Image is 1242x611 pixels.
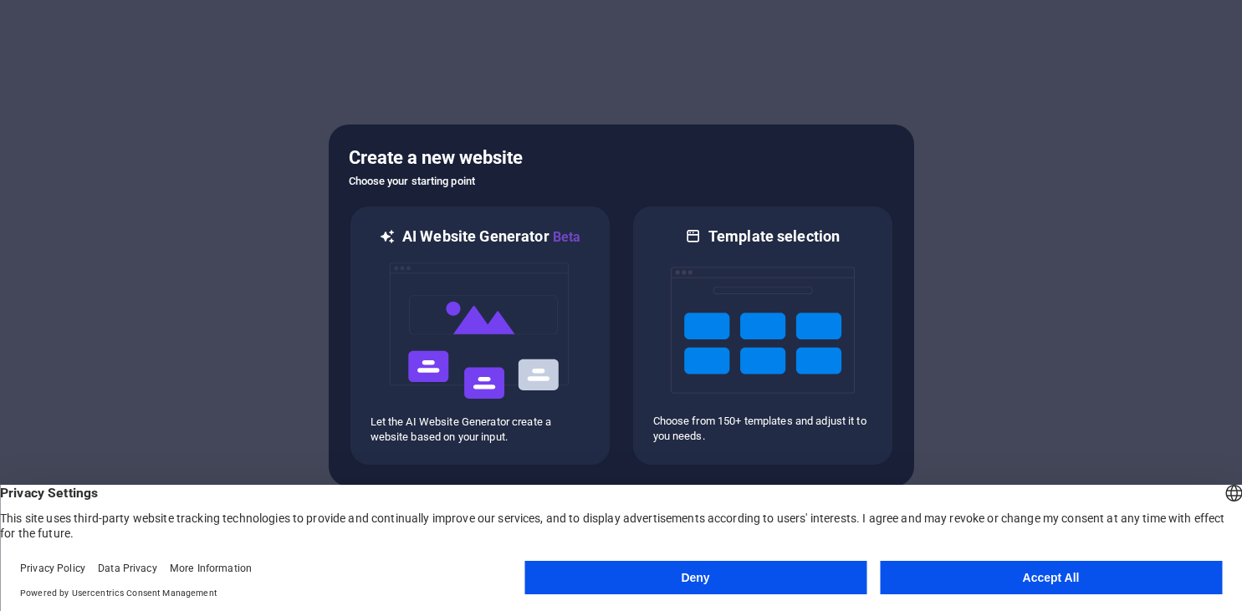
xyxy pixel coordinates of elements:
p: Let the AI Website Generator create a website based on your input. [371,415,590,445]
p: Choose from 150+ templates and adjust it to you needs. [653,414,872,444]
h5: Create a new website [349,145,894,171]
div: Template selectionChoose from 150+ templates and adjust it to you needs. [631,205,894,466]
h6: Choose your starting point [349,171,894,191]
h6: AI Website Generator [402,227,580,247]
span: Beta [549,229,581,245]
h6: Template selection [708,227,840,247]
img: ai [388,247,572,415]
div: AI Website GeneratorBetaaiLet the AI Website Generator create a website based on your input. [349,205,611,466]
